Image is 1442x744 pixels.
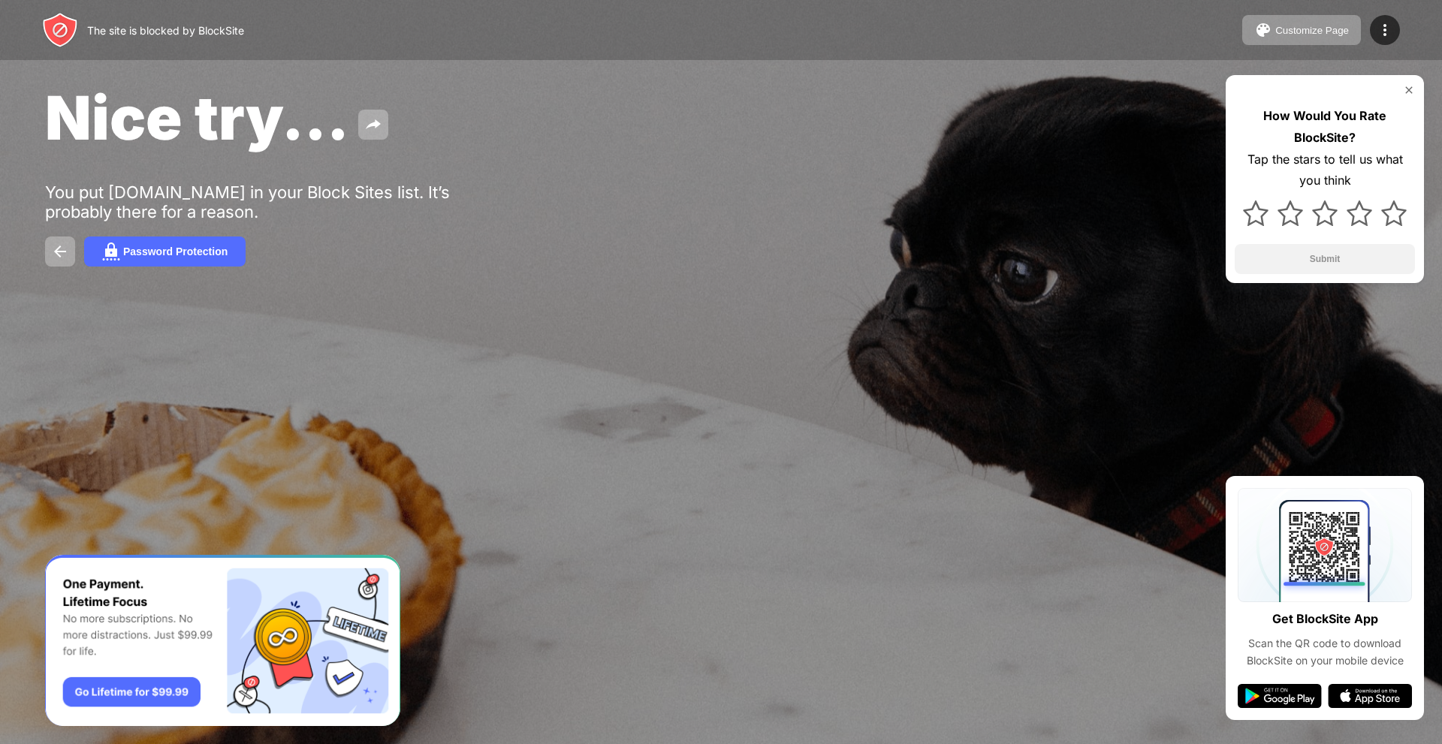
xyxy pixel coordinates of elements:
[1242,15,1361,45] button: Customize Page
[1243,200,1269,226] img: star.svg
[45,555,400,726] iframe: Banner
[1254,21,1272,39] img: pallet.svg
[1403,84,1415,96] img: rate-us-close.svg
[45,81,349,154] span: Nice try...
[364,116,382,134] img: share.svg
[1235,244,1415,274] button: Submit
[1235,105,1415,149] div: How Would You Rate BlockSite?
[1376,21,1394,39] img: menu-icon.svg
[87,24,244,37] div: The site is blocked by BlockSite
[1238,488,1412,602] img: qrcode.svg
[1312,200,1338,226] img: star.svg
[42,12,78,48] img: header-logo.svg
[84,236,246,267] button: Password Protection
[1272,608,1378,630] div: Get BlockSite App
[1381,200,1407,226] img: star.svg
[1347,200,1372,226] img: star.svg
[1328,684,1412,708] img: app-store.svg
[1238,684,1322,708] img: google-play.svg
[1235,149,1415,192] div: Tap the stars to tell us what you think
[51,242,69,261] img: back.svg
[1275,25,1349,36] div: Customize Page
[123,245,228,258] div: Password Protection
[102,242,120,261] img: password.svg
[45,182,509,221] div: You put [DOMAIN_NAME] in your Block Sites list. It’s probably there for a reason.
[1238,635,1412,669] div: Scan the QR code to download BlockSite on your mobile device
[1278,200,1303,226] img: star.svg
